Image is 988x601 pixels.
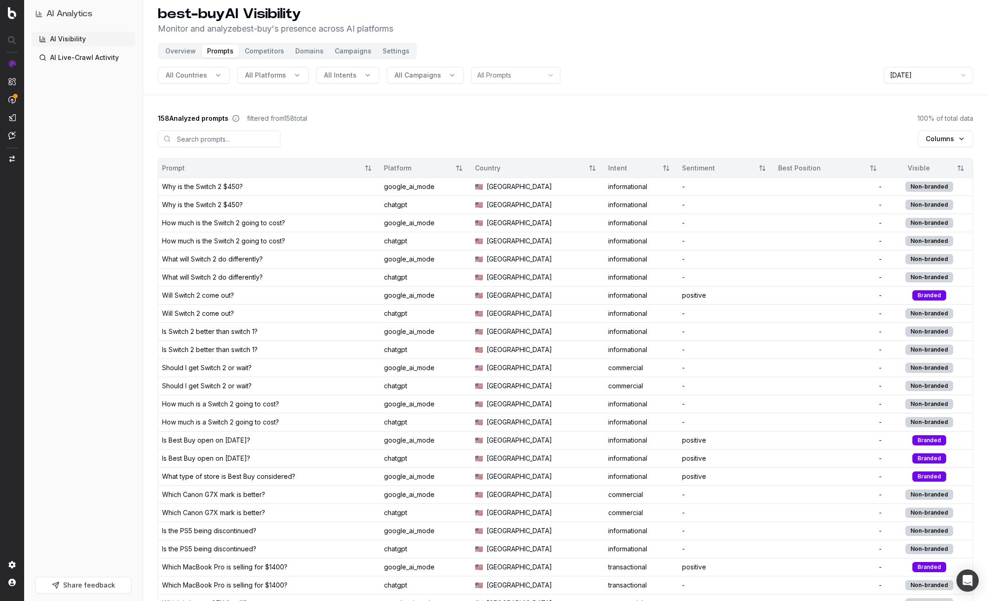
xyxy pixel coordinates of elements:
[487,454,552,463] span: [GEOGRAPHIC_DATA]
[8,561,16,568] img: Setting
[608,182,675,191] div: informational
[162,363,252,372] div: Should I get Switch 2 or wait?
[778,472,882,481] div: -
[162,399,279,409] div: How much is a Switch 2 going to cost?
[384,526,468,536] div: google_ai_mode
[475,345,483,354] span: 🇺🇸
[778,399,882,409] div: -
[166,71,207,80] span: All Countries
[905,272,953,282] div: Non-branded
[608,236,675,246] div: informational
[905,254,953,264] div: Non-branded
[778,255,882,264] div: -
[912,435,946,445] div: Branded
[475,255,483,264] span: 🇺🇸
[487,255,552,264] span: [GEOGRAPHIC_DATA]
[162,236,285,246] div: How much is the Switch 2 going to cost?
[608,508,675,517] div: commercial
[778,182,882,191] div: -
[608,544,675,554] div: informational
[608,399,675,409] div: informational
[162,490,265,499] div: Which Canon G7X mark is better?
[487,182,552,191] span: [GEOGRAPHIC_DATA]
[682,490,770,499] div: -
[905,508,953,518] div: Non-branded
[487,363,552,372] span: [GEOGRAPHIC_DATA]
[912,471,946,482] div: Branded
[905,417,953,427] div: Non-branded
[905,218,953,228] div: Non-branded
[905,544,953,554] div: Non-branded
[162,526,256,536] div: Is the PS5 being discontinued?
[778,544,882,554] div: -
[778,363,882,372] div: -
[475,182,483,191] span: 🇺🇸
[682,200,770,209] div: -
[475,236,483,246] span: 🇺🇸
[384,182,468,191] div: google_ai_mode
[608,526,675,536] div: informational
[778,454,882,463] div: -
[682,399,770,409] div: -
[889,163,949,173] div: Visible
[487,345,552,354] span: [GEOGRAPHIC_DATA]
[475,273,483,282] span: 🇺🇸
[608,418,675,427] div: informational
[754,160,771,176] button: Sort
[608,581,675,590] div: transactional
[487,544,552,554] span: [GEOGRAPHIC_DATA]
[682,291,770,300] div: positive
[778,526,882,536] div: -
[247,114,307,123] span: filtered from 158 total
[384,363,468,372] div: google_ai_mode
[475,218,483,228] span: 🇺🇸
[682,526,770,536] div: -
[682,273,770,282] div: -
[8,78,16,85] img: Intelligence
[608,255,675,264] div: informational
[162,291,234,300] div: Will Switch 2 come out?
[162,581,287,590] div: Which MacBook Pro is selling for $1400?
[778,200,882,209] div: -
[682,454,770,463] div: positive
[162,454,250,463] div: Is Best Buy open on [DATE]?
[384,418,468,427] div: chatgpt
[384,581,468,590] div: chatgpt
[682,218,770,228] div: -
[905,580,953,590] div: Non-branded
[608,490,675,499] div: commercial
[608,163,654,173] div: Intent
[384,381,468,391] div: chatgpt
[952,160,969,176] button: Sort
[778,581,882,590] div: -
[905,526,953,536] div: Non-branded
[162,472,295,481] div: What type of store is Best Buy considered?
[475,163,580,173] div: Country
[487,273,552,282] span: [GEOGRAPHIC_DATA]
[329,45,377,58] button: Campaigns
[905,308,953,319] div: Non-branded
[475,544,483,554] span: 🇺🇸
[487,399,552,409] span: [GEOGRAPHIC_DATA]
[162,544,256,554] div: Is the PS5 being discontinued?
[917,114,973,123] span: 100 % of total data
[162,273,263,282] div: What will Switch 2 do differently?
[475,562,483,572] span: 🇺🇸
[608,273,675,282] div: informational
[384,399,468,409] div: google_ai_mode
[360,160,377,176] button: Sort
[487,309,552,318] span: [GEOGRAPHIC_DATA]
[682,255,770,264] div: -
[475,309,483,318] span: 🇺🇸
[682,182,770,191] div: -
[608,363,675,372] div: commercial
[162,562,287,572] div: Which MacBook Pro is selling for $1400?
[682,562,770,572] div: positive
[682,327,770,336] div: -
[912,562,946,572] div: Branded
[682,436,770,445] div: positive
[8,7,16,19] img: Botify logo
[487,236,552,246] span: [GEOGRAPHIC_DATA]
[608,381,675,391] div: commercial
[682,508,770,517] div: -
